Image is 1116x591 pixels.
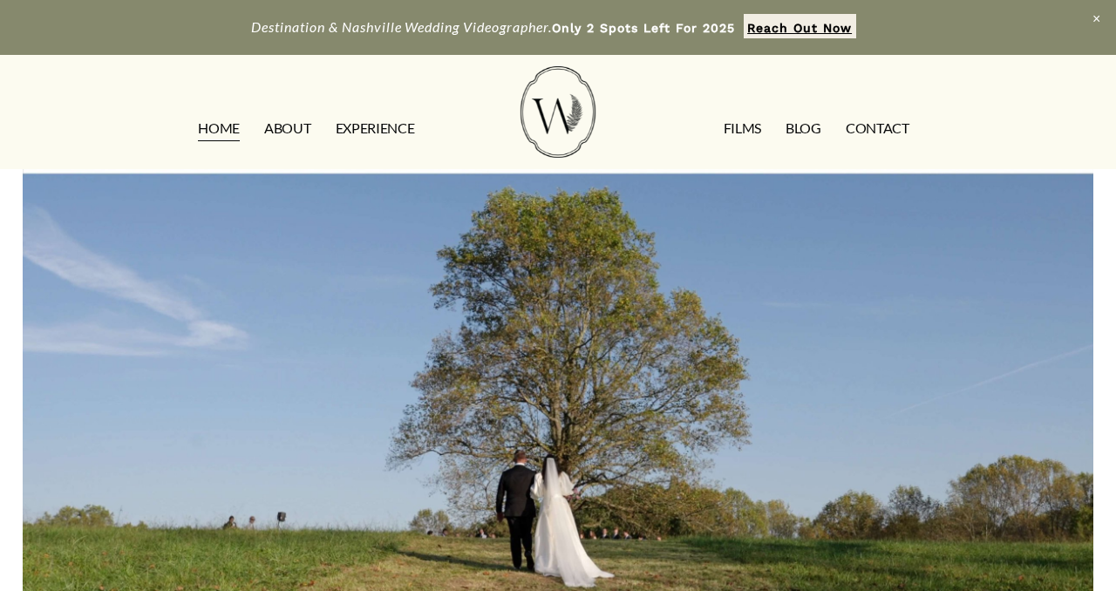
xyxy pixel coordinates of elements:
[744,14,856,38] a: Reach Out Now
[724,114,761,142] a: FILMS
[747,21,852,35] strong: Reach Out Now
[846,114,909,142] a: CONTACT
[198,114,240,142] a: HOME
[521,66,595,158] img: Wild Fern Weddings
[336,114,415,142] a: EXPERIENCE
[786,114,821,142] a: Blog
[264,114,310,142] a: ABOUT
